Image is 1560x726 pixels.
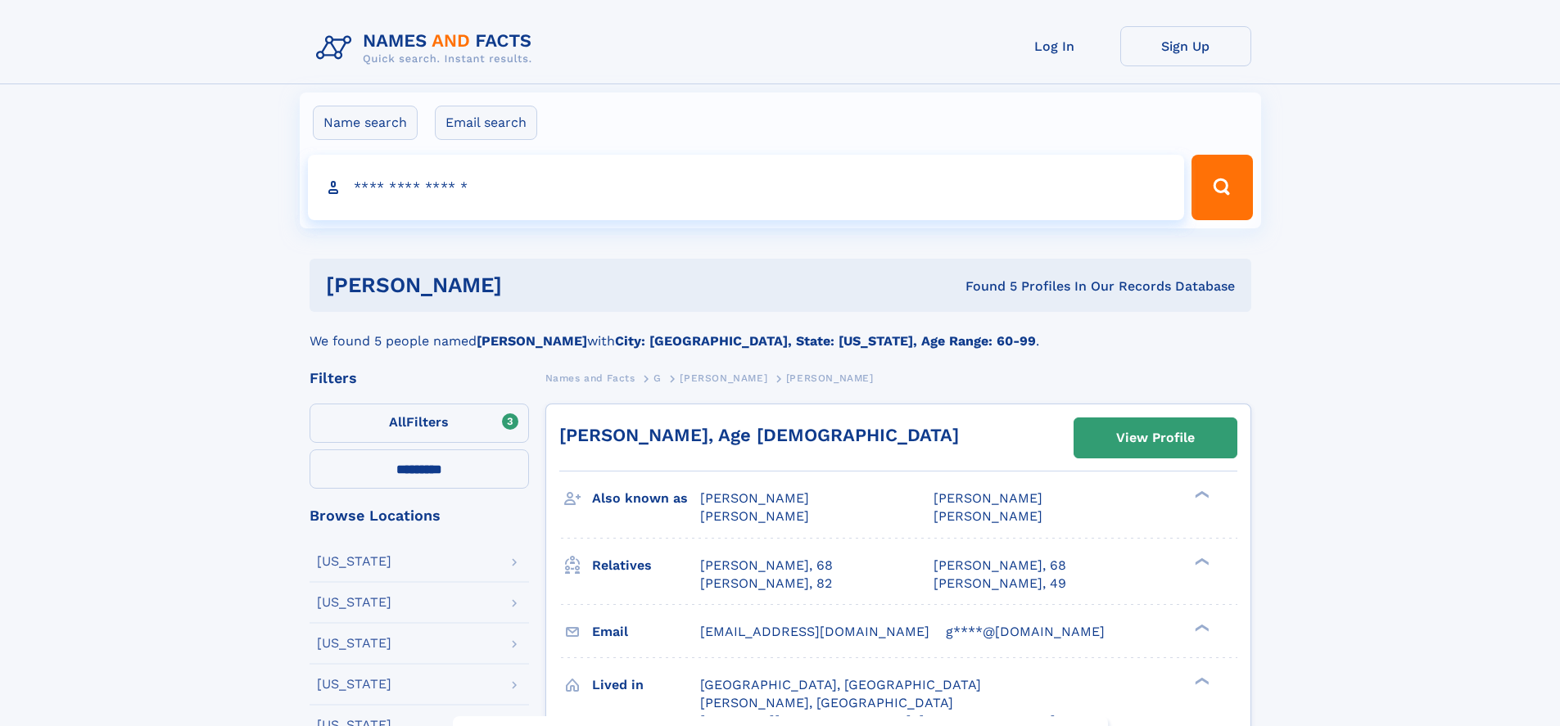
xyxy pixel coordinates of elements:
[1120,26,1251,66] a: Sign Up
[700,695,953,710] span: [PERSON_NAME], [GEOGRAPHIC_DATA]
[1116,419,1195,457] div: View Profile
[700,490,809,506] span: [PERSON_NAME]
[934,575,1066,593] a: [PERSON_NAME], 49
[700,508,809,524] span: [PERSON_NAME]
[653,372,662,384] span: G
[313,106,418,140] label: Name search
[317,678,391,691] div: [US_STATE]
[545,368,635,388] a: Names and Facts
[310,508,529,523] div: Browse Locations
[317,637,391,650] div: [US_STATE]
[934,508,1042,524] span: [PERSON_NAME]
[1191,622,1210,633] div: ❯
[1191,556,1210,566] div: ❯
[1074,418,1237,458] a: View Profile
[680,368,767,388] a: [PERSON_NAME]
[592,618,700,646] h3: Email
[1191,489,1210,500] div: ❯
[326,275,734,295] h1: [PERSON_NAME]
[934,490,1042,506] span: [PERSON_NAME]
[1191,675,1210,686] div: ❯
[1191,155,1252,220] button: Search Button
[389,414,406,430] span: All
[653,368,662,388] a: G
[786,372,874,384] span: [PERSON_NAME]
[592,552,700,579] h3: Relatives
[934,557,1066,575] a: [PERSON_NAME], 68
[700,557,833,575] a: [PERSON_NAME], 68
[308,155,1185,220] input: search input
[592,671,700,699] h3: Lived in
[477,333,587,349] b: [PERSON_NAME]
[317,555,391,568] div: [US_STATE]
[592,485,700,512] h3: Also known as
[310,26,545,70] img: Logo Names and Facts
[310,404,529,443] label: Filters
[310,371,529,386] div: Filters
[734,277,1235,295] div: Found 5 Profiles In Our Records Database
[615,333,1036,349] b: City: [GEOGRAPHIC_DATA], State: [US_STATE], Age Range: 60-99
[700,677,981,692] span: [GEOGRAPHIC_DATA], [GEOGRAPHIC_DATA]
[989,26,1120,66] a: Log In
[559,425,959,445] a: [PERSON_NAME], Age [DEMOGRAPHIC_DATA]
[700,575,832,593] a: [PERSON_NAME], 82
[700,624,929,639] span: [EMAIL_ADDRESS][DOMAIN_NAME]
[310,312,1251,351] div: We found 5 people named with .
[435,106,537,140] label: Email search
[680,372,767,384] span: [PERSON_NAME]
[317,596,391,609] div: [US_STATE]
